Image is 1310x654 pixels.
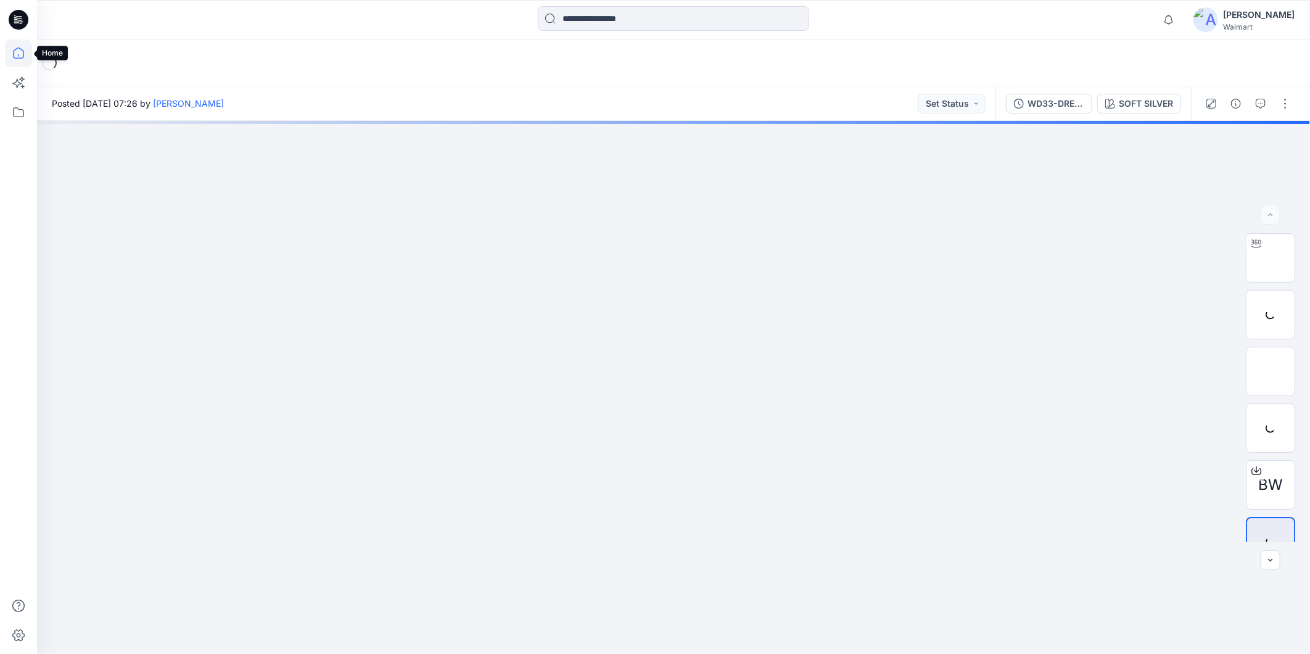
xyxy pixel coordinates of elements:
button: WD33-DRESS ([DATE]) NEW [1006,94,1092,114]
a: [PERSON_NAME] [153,98,224,109]
button: SOFT SILVER [1097,94,1181,114]
div: Walmart [1223,22,1295,31]
img: avatar [1193,7,1218,32]
span: Posted [DATE] 07:26 by [52,97,224,110]
span: BW [1258,474,1283,496]
div: [PERSON_NAME] [1223,7,1295,22]
button: Details [1226,94,1246,114]
div: WD33-DRESS ([DATE]) NEW [1028,97,1084,110]
div: SOFT SILVER [1119,97,1173,110]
